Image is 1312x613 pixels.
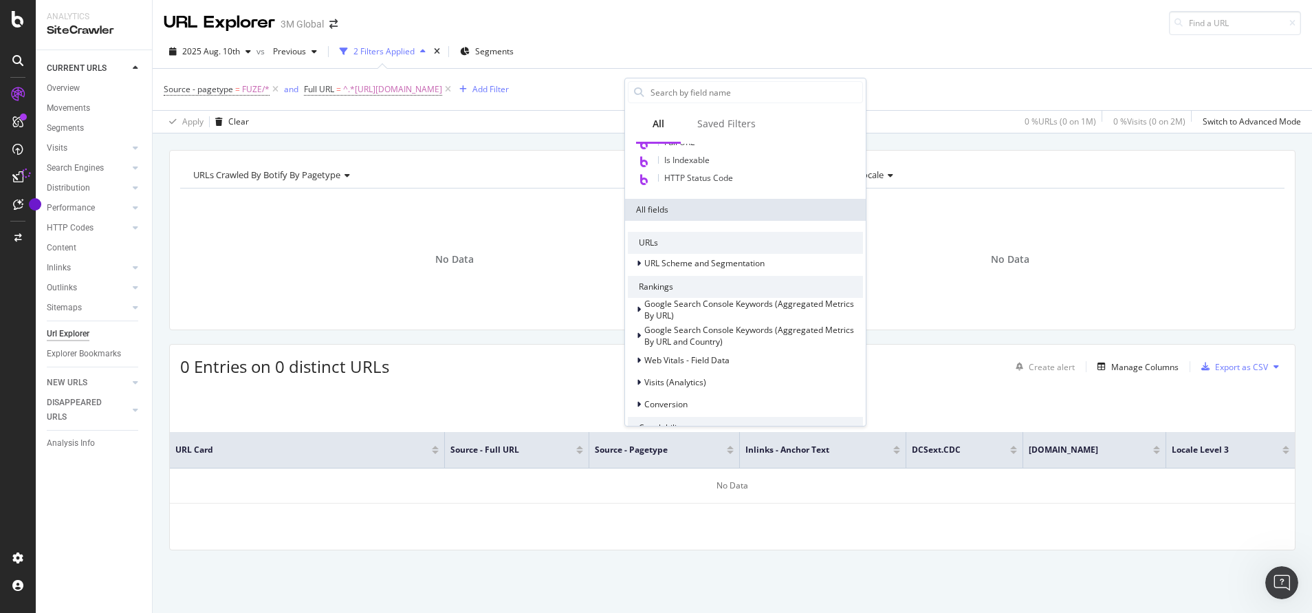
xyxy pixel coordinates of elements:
span: Inlinks - Anchor Text [745,444,873,456]
div: Search Engines [47,161,104,175]
a: Performance [47,201,129,215]
div: arrow-right-arrow-left [329,19,338,29]
div: Performance [47,201,95,215]
iframe: Intercom live chat [1265,566,1298,599]
div: Export as CSV [1215,361,1268,373]
button: Add Filter [454,81,509,98]
div: times [431,45,443,58]
span: Visits (Analytics) [644,376,706,388]
div: Visits [47,141,67,155]
div: CURRENT URLS [47,61,107,76]
span: HTTP Status Code [664,172,733,184]
div: Content [47,241,76,255]
a: Visits [47,141,129,155]
span: Conversion [644,398,688,410]
span: Segments [475,45,514,57]
a: Overview [47,81,142,96]
div: DISAPPEARED URLS [47,396,116,424]
button: and [284,83,298,96]
div: Tooltip anchor [29,198,41,211]
div: 3M Global [281,17,324,31]
span: 2025 Aug. 10th [182,45,240,57]
div: Manage Columns [1111,361,1179,373]
div: URL Explorer [164,11,275,34]
a: Analysis Info [47,436,142,451]
a: Segments [47,121,142,136]
a: Explorer Bookmarks [47,347,142,361]
span: Source - pagetype [595,444,706,456]
button: 2025 Aug. 10th [164,41,256,63]
div: Rankings [628,276,863,298]
button: Apply [164,111,204,133]
span: 0 Entries on 0 distinct URLs [180,355,389,378]
span: = [336,83,341,95]
span: = [235,83,240,95]
div: Analysis Info [47,436,95,451]
div: Movements [47,101,90,116]
a: Content [47,241,142,255]
span: ^.*[URL][DOMAIN_NAME] [343,80,442,99]
button: Export as CSV [1196,356,1268,378]
div: Switch to Advanced Mode [1203,116,1301,127]
div: Outlinks [47,281,77,295]
div: Clear [228,116,249,127]
button: Switch to Advanced Mode [1197,111,1301,133]
span: Source - pagetype [164,83,233,95]
span: FUZE/* [242,80,270,99]
div: Analytics [47,11,141,23]
span: locale Level 3 [1172,444,1262,456]
div: and [284,83,298,95]
span: No Data [435,252,474,266]
span: Is Indexable [664,154,710,166]
a: HTTP Codes [47,221,129,235]
div: Inlinks [47,261,71,275]
span: URL Scheme and Segmentation [644,257,765,269]
span: URL Card [175,444,428,456]
a: Url Explorer [47,327,142,341]
div: Crawlability [628,417,863,439]
span: Google Search Console Keywords (Aggregated Metrics By URL and Country) [644,324,854,347]
div: Distribution [47,181,90,195]
a: Outlinks [47,281,129,295]
div: Url Explorer [47,327,89,341]
span: No Data [991,252,1029,266]
span: [DOMAIN_NAME] [1029,444,1133,456]
span: DCSext.CDC [912,444,990,456]
div: Overview [47,81,80,96]
input: Search by field name [649,82,862,103]
div: All [653,117,664,131]
div: URLs [628,232,863,254]
input: Find a URL [1169,11,1301,35]
h4: URLs Crawled By Botify By locale [746,164,1272,186]
div: 2 Filters Applied [353,45,415,57]
span: Google Search Console Keywords (Aggregated Metrics By URL) [644,298,854,321]
button: Manage Columns [1092,358,1179,375]
a: CURRENT URLS [47,61,129,76]
span: URLs Crawled By Botify By pagetype [193,169,340,181]
button: Segments [455,41,519,63]
a: Sitemaps [47,301,129,315]
div: Apply [182,116,204,127]
div: SiteCrawler [47,23,141,39]
span: Previous [267,45,306,57]
a: NEW URLS [47,376,129,390]
a: DISAPPEARED URLS [47,396,129,424]
div: Saved Filters [697,117,756,131]
a: Movements [47,101,142,116]
div: NEW URLS [47,376,87,390]
div: Create alert [1029,361,1075,373]
div: 0 % URLs ( 0 on 1M ) [1025,116,1096,127]
button: Create alert [1010,356,1075,378]
h4: URLs Crawled By Botify By pagetype [190,164,717,186]
div: Add Filter [472,83,509,95]
div: Sitemaps [47,301,82,315]
div: No Data [170,469,1295,504]
span: Full URL [304,83,334,95]
div: HTTP Codes [47,221,94,235]
a: Search Engines [47,161,129,175]
span: Source - Full URL [450,444,556,456]
div: 0 % Visits ( 0 on 2M ) [1113,116,1185,127]
div: Explorer Bookmarks [47,347,121,361]
div: Segments [47,121,84,136]
button: Clear [210,111,249,133]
